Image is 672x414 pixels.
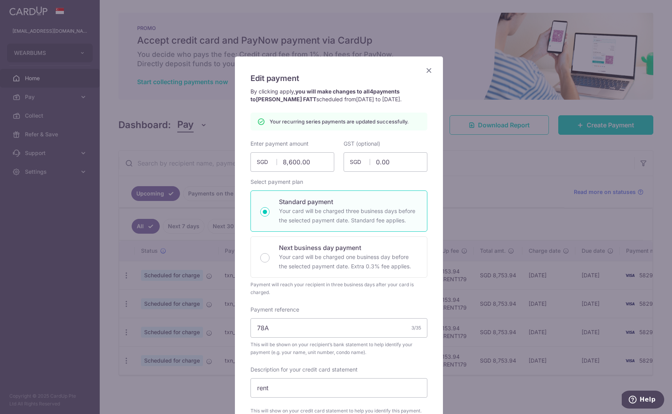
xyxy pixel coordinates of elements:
h5: Edit payment [250,72,427,85]
strong: you will make changes to all payments to [250,88,400,102]
div: Payment will reach your recipient in three business days after your card is charged. [250,281,427,296]
label: Payment reference [250,306,299,314]
label: GST (optional) [344,140,380,148]
p: Next business day payment [279,243,418,252]
p: Your card will be charged one business day before the selected payment date. Extra 0.3% fee applies. [279,252,418,271]
span: SGD [257,158,277,166]
div: 3/35 [411,324,421,332]
input: 0.00 [250,152,334,172]
button: Close [424,66,434,75]
span: SGD [350,158,370,166]
p: Your recurring series payments are updated successfully. [270,118,409,125]
p: Your card will be charged three business days before the selected payment date. Standard fee appl... [279,206,418,225]
input: 0.00 [344,152,427,172]
label: Select payment plan [250,178,303,186]
span: 4 [370,88,373,95]
label: Description for your credit card statement [250,366,358,373]
span: [PERSON_NAME] FATT [256,96,316,102]
p: Standard payment [279,197,418,206]
span: This will be shown on your recipient’s bank statement to help identify your payment (e.g. your na... [250,341,427,356]
span: [DATE] to [DATE] [356,96,400,102]
p: By clicking apply, scheduled from . [250,88,427,103]
label: Enter payment amount [250,140,309,148]
iframe: Opens a widget where you can find more information [622,391,664,410]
